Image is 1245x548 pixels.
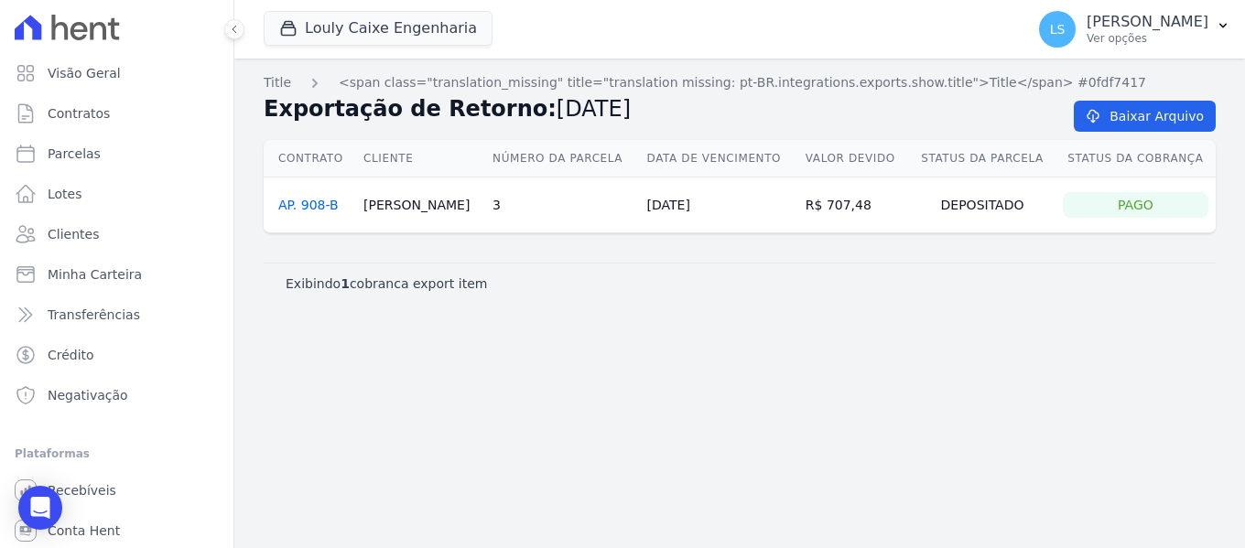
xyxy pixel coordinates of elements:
a: Negativação [7,377,226,414]
b: 1 [341,276,350,291]
span: Lotes [48,185,82,203]
a: Parcelas [7,135,226,172]
span: Minha Carteira [48,265,142,284]
a: Crédito [7,337,226,373]
a: Clientes [7,216,226,253]
h2: Exportação de Retorno: [264,92,1045,125]
span: Visão Geral [48,64,121,82]
a: Transferências [7,296,226,333]
div: Open Intercom Messenger [18,486,62,530]
th: Número da Parcela [485,140,640,177]
th: Status da Parcela [909,140,1055,177]
p: Ver opções [1087,31,1208,46]
a: AP. 908-B [278,198,339,212]
p: [PERSON_NAME] [1087,13,1208,31]
span: LS [1050,23,1066,36]
th: Cliente [356,140,485,177]
div: Pago [1063,192,1208,218]
td: 3 [485,177,640,233]
span: Parcelas [48,145,101,163]
a: Minha Carteira [7,256,226,293]
td: [PERSON_NAME] [356,177,485,233]
a: Recebíveis [7,472,226,509]
a: Baixar Arquivo [1074,101,1216,132]
button: Louly Caixe Engenharia [264,11,493,46]
p: Exibindo cobranca export item [286,274,487,293]
button: LS [PERSON_NAME] Ver opções [1024,4,1245,55]
th: Data de Vencimento [640,140,798,177]
span: Contratos [48,104,110,123]
span: Transferências [48,306,140,324]
span: Conta Hent [48,521,120,540]
td: R$ 707,48 [798,177,909,233]
a: Lotes [7,176,226,212]
td: [DATE] [640,177,798,233]
nav: Breadcrumb [264,73,1216,92]
span: translation missing: pt-BR.integrations.exports.index.title [264,75,291,90]
span: Crédito [48,346,94,364]
div: Plataformas [15,443,219,465]
span: Recebíveis [48,481,116,500]
a: <span class="translation_missing" title="translation missing: pt-BR.integrations.exports.show.tit... [339,73,1146,92]
span: [DATE] [557,96,631,122]
span: Clientes [48,225,99,243]
a: Title [264,73,291,92]
a: Contratos [7,95,226,132]
th: Contrato [264,140,356,177]
th: Valor devido [798,140,909,177]
div: Depositado [916,192,1047,218]
a: Visão Geral [7,55,226,91]
th: Status da Cobrança [1056,140,1216,177]
span: Negativação [48,386,128,404]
